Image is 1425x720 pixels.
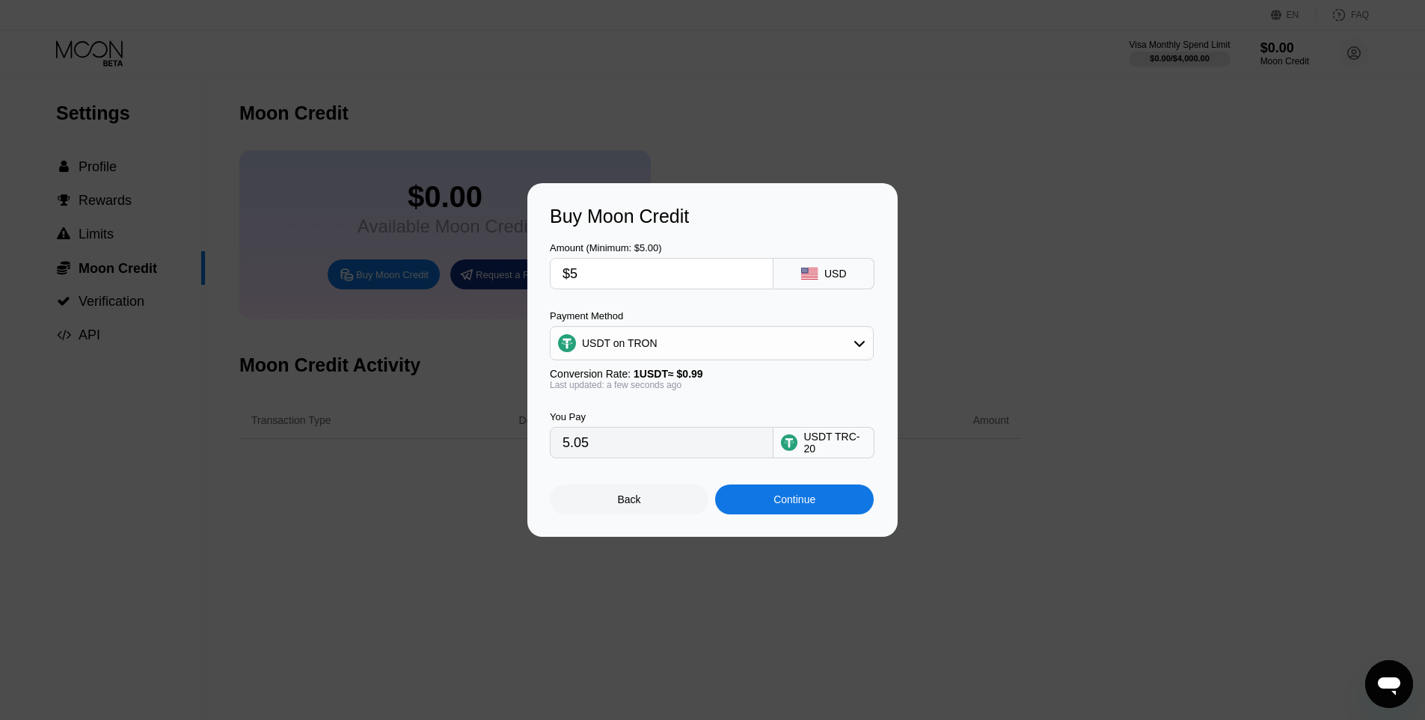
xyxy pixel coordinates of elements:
iframe: Кнопка запуска окна обмена сообщениями [1365,660,1413,708]
div: Continue [715,484,874,514]
div: Buy Moon Credit [550,206,875,227]
input: $0.00 [563,259,761,289]
span: 1 USDT ≈ $0.99 [634,368,703,380]
div: USDT TRC-20 [803,431,866,455]
div: Last updated: a few seconds ago [550,380,874,390]
div: You Pay [550,411,773,422]
div: Back [550,484,708,514]
div: USD [824,268,847,280]
div: Continue [773,493,815,505]
div: Back [618,493,641,505]
div: USDT on TRON [551,328,873,358]
div: Payment Method [550,310,874,321]
div: Amount (Minimum: $5.00) [550,242,773,253]
div: USDT on TRON [582,337,658,349]
div: Conversion Rate: [550,368,874,380]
